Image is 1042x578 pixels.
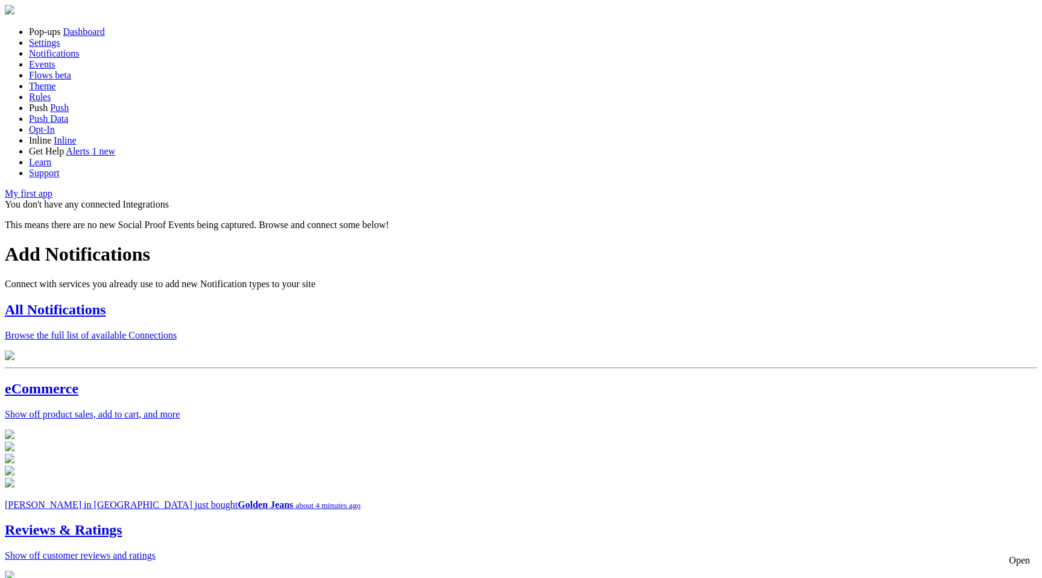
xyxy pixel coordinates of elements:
div: Open [1009,555,1030,566]
span: Pop-ups [29,27,60,37]
a: Events [29,59,55,69]
a: Learn [29,157,51,167]
p: [PERSON_NAME] in [GEOGRAPHIC_DATA] just bought [5,500,1037,510]
img: fomo_icons_woo_commerce.svg [5,466,14,475]
a: Settings [29,37,60,48]
img: fomo_icons_shopify.svg [5,442,14,451]
a: Theme [29,81,55,91]
a: eCommerce Show off product sales, add to cart, and more [PERSON_NAME] in [GEOGRAPHIC_DATA] just b... [5,381,1037,510]
img: fomo_icons_stripe.svg [5,430,14,439]
span: Flows [29,70,52,80]
a: Rules [29,92,51,102]
a: Push [50,103,69,113]
span: Get Help [29,146,64,156]
span: beta [55,70,71,80]
img: fomo_icons_square.svg [5,454,14,463]
p: Connect with services you already use to add new Notification types to your site [5,279,1037,290]
a: Push Data [29,113,68,124]
img: fomo_icons_big_commerce.svg [5,478,14,487]
p: This means there are no new Social Proof Events being captured. Browse and connect some below! [5,220,1037,230]
p: Browse the full list of available Connections [5,330,1037,341]
div: Abandoned Cart disconnected [836,34,969,64]
span: 1 new [92,146,115,156]
span: Alerts [66,146,89,156]
a: My first app [5,188,52,198]
h1: Add Notifications [5,243,1037,265]
h2: Reviews & Ratings [5,522,1037,538]
h2: All Notifications [5,302,1037,318]
h2: eCommerce [5,381,1037,397]
img: all-integrations.svg [5,351,14,360]
a: Dashboard [63,27,104,37]
a: All Notifications Browse the full list of available Connections [5,302,1037,363]
a: Opt-In [29,124,55,135]
div: You don't have any connected Integrations [5,199,1037,210]
strong: Golden Jeans [238,500,293,510]
small: about 4 minutes ago [295,501,361,510]
a: Inline [54,135,76,145]
img: fomo-relay-logo-orange.svg [5,5,14,14]
a: Flows beta [29,70,71,80]
a: Alerts 1 new [66,146,115,156]
span: Inline [29,135,51,145]
span: Push [29,103,48,113]
a: Support [29,168,60,178]
p: Show off product sales, add to cart, and more [5,409,1037,420]
a: Notifications [29,48,80,59]
p: Show off customer reviews and ratings [5,550,1037,561]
